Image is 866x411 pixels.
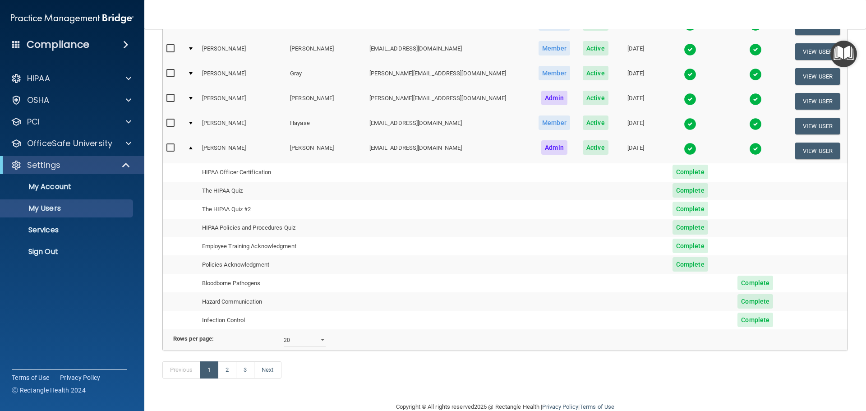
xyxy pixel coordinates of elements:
span: Member [539,66,570,80]
img: tick.e7d51cea.svg [749,143,762,155]
td: Employee Training Acknowledgment [198,237,366,255]
img: tick.e7d51cea.svg [749,93,762,106]
td: [PERSON_NAME][EMAIL_ADDRESS][DOMAIN_NAME] [366,64,532,89]
td: [PERSON_NAME][EMAIL_ADDRESS][DOMAIN_NAME] [366,89,532,114]
button: View User [795,118,840,134]
span: Member [539,115,570,130]
td: Infection Control [198,311,366,329]
td: HIPAA Officer Certification [198,163,366,182]
td: Hazard Communication [198,292,366,311]
span: Complete [673,257,708,272]
a: 2 [218,361,236,379]
span: Complete [673,202,708,216]
h4: Compliance [27,38,89,51]
button: View User [795,43,840,60]
a: 1 [200,361,218,379]
span: Member [539,41,570,55]
td: [PERSON_NAME] [198,114,287,139]
td: [EMAIL_ADDRESS][DOMAIN_NAME] [366,39,532,64]
td: [EMAIL_ADDRESS][DOMAIN_NAME] [366,139,532,163]
td: Hayase [286,114,366,139]
p: PCI [27,116,40,127]
td: [DATE] [614,114,657,139]
span: Active [583,140,608,155]
b: Rows per page: [173,335,214,342]
p: Services [6,226,129,235]
p: Settings [27,160,60,171]
td: Bloodborne Pathogens [198,274,366,292]
td: Gray [286,64,366,89]
span: Complete [737,313,773,327]
img: tick.e7d51cea.svg [749,43,762,56]
button: View User [795,93,840,110]
img: tick.e7d51cea.svg [749,118,762,130]
p: My Account [6,182,129,191]
td: [PERSON_NAME] [286,39,366,64]
td: [PERSON_NAME] [286,139,366,163]
p: My Users [6,204,129,213]
td: [PERSON_NAME] [286,89,366,114]
span: Complete [673,239,708,253]
span: Complete [673,220,708,235]
img: tick.e7d51cea.svg [684,118,696,130]
button: View User [795,143,840,159]
a: Previous [162,361,200,379]
a: PCI [11,116,131,127]
a: OSHA [11,95,131,106]
p: Sign Out [6,247,129,256]
a: Terms of Use [580,403,614,410]
span: Admin [541,91,567,105]
img: tick.e7d51cea.svg [749,68,762,81]
span: Active [583,115,608,130]
td: The HIPAA Quiz [198,182,366,200]
span: Admin [541,140,567,155]
td: [PERSON_NAME] [198,89,287,114]
a: Privacy Policy [542,403,578,410]
span: Complete [737,294,773,309]
span: Complete [673,165,708,179]
td: [PERSON_NAME] [198,139,287,163]
button: View User [795,68,840,85]
p: OfficeSafe University [27,138,112,149]
span: Ⓒ Rectangle Health 2024 [12,386,86,395]
a: Next [254,361,281,379]
p: OSHA [27,95,50,106]
img: tick.e7d51cea.svg [684,43,696,56]
a: OfficeSafe University [11,138,131,149]
td: [DATE] [614,39,657,64]
button: Open Resource Center [830,41,857,67]
img: PMB logo [11,9,134,28]
td: HIPAA Policies and Procedures Quiz [198,219,366,237]
td: [DATE] [614,89,657,114]
img: tick.e7d51cea.svg [684,143,696,155]
td: [DATE] [614,139,657,163]
a: HIPAA [11,73,131,84]
img: tick.e7d51cea.svg [684,93,696,106]
td: Policies Acknowledgment [198,255,366,274]
td: [PERSON_NAME] [198,64,287,89]
p: HIPAA [27,73,50,84]
span: Complete [737,276,773,290]
span: Active [583,66,608,80]
span: Complete [673,183,708,198]
td: [DATE] [614,64,657,89]
a: Privacy Policy [60,373,101,382]
a: Terms of Use [12,373,49,382]
img: tick.e7d51cea.svg [684,68,696,81]
span: Active [583,41,608,55]
td: [PERSON_NAME] [198,39,287,64]
span: Active [583,91,608,105]
td: The HIPAA Quiz #2 [198,200,366,219]
td: [EMAIL_ADDRESS][DOMAIN_NAME] [366,114,532,139]
a: Settings [11,160,131,171]
a: 3 [236,361,254,379]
